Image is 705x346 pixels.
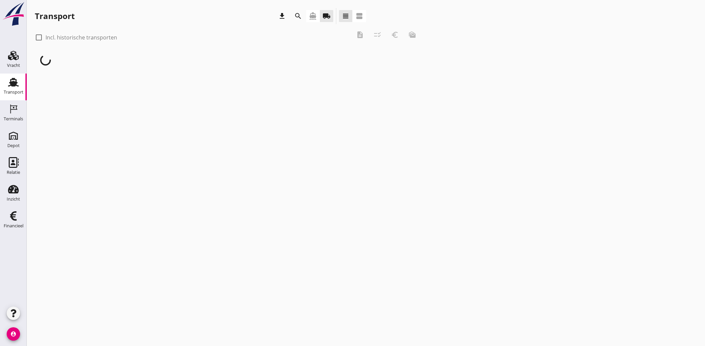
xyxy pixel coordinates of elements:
i: account_circle [7,327,20,341]
div: Transport [4,90,23,94]
div: Transport [35,11,75,21]
div: Vracht [7,63,20,68]
i: search [294,12,302,20]
div: Financieel [4,224,23,228]
div: Relatie [7,170,20,175]
i: view_headline [342,12,350,20]
div: Terminals [4,117,23,121]
label: Incl. historische transporten [46,34,117,41]
i: view_agenda [355,12,363,20]
div: Inzicht [7,197,20,201]
div: Depot [7,143,20,148]
img: logo-small.a267ee39.svg [1,2,25,26]
i: download [278,12,286,20]
i: directions_boat [309,12,317,20]
i: local_shipping [323,12,331,20]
